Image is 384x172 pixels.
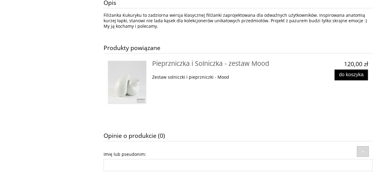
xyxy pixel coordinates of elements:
img: Pieprzniczka i Solniczka - zestaw Mood [108,61,147,104]
p: Filiżanka Kukuryku to zadziorna wersja klasycznej filiżanki zaprojektowana dla odważnych użytkown... [104,13,372,29]
a: Pieprzniczka i Solniczka - zestaw Mood [152,61,269,67]
span: Do koszyka [339,72,364,77]
span: Pieprzniczka i Solniczka - zestaw Mood [152,59,269,68]
button: Do koszyka Pieprzniczka i Solniczka - zestaw Mood [335,70,368,80]
p: Zestaw solniczki i pieprzniczki - Mood [152,74,280,80]
em: 120,00 zł [344,60,368,68]
label: Imię lub pseudonim: [104,150,146,159]
h3: Produkty powiązane [104,42,372,53]
h3: Opinie o produkcie (0) [104,130,372,141]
